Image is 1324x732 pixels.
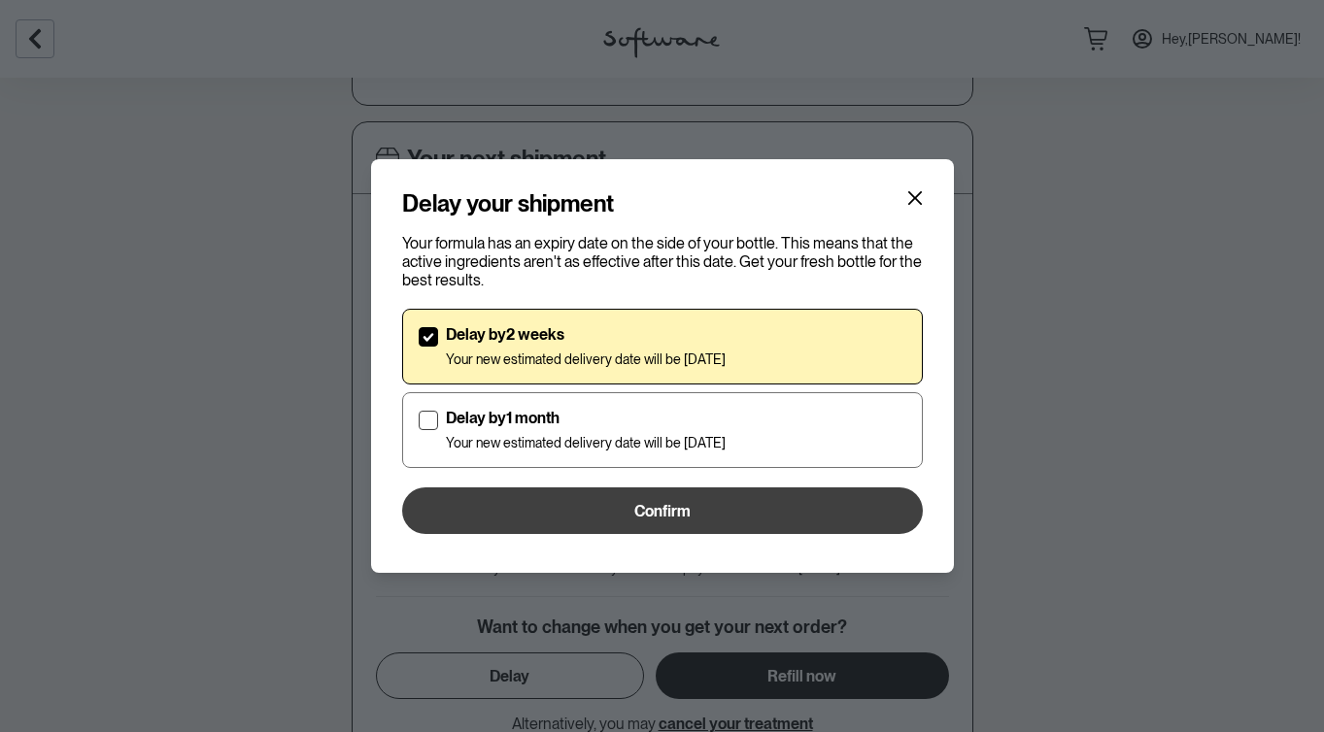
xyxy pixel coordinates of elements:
p: Your formula has an expiry date on the side of your bottle. This means that the active ingredient... [402,234,923,290]
span: Confirm [634,502,691,520]
p: Delay by 2 weeks [446,325,726,344]
p: Delay by 1 month [446,409,726,427]
button: Confirm [402,487,923,534]
p: Your new estimated delivery date will be [DATE] [446,435,726,451]
button: Close [900,183,931,214]
h4: Delay your shipment [402,190,614,218]
p: Your new estimated delivery date will be [DATE] [446,351,726,368]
